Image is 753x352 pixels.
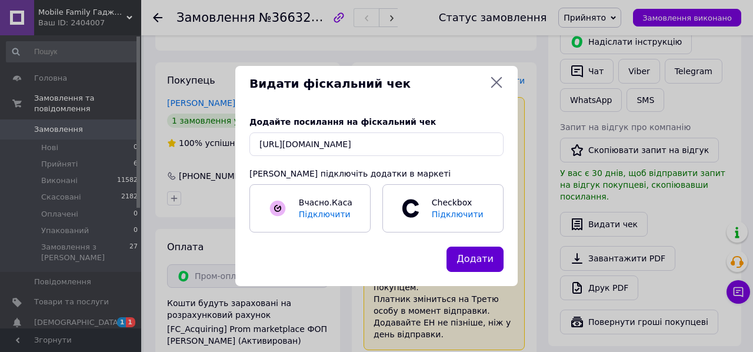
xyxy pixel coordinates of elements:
span: Підключити [299,210,351,219]
a: CheckboxПідключити [382,184,504,233]
span: Підключити [432,210,484,219]
span: Додайте посилання на фіскальний чек [249,117,436,127]
input: URL чека [249,132,504,156]
span: Вчасно.Каса [299,198,352,207]
span: Checkbox [426,197,491,220]
a: Вчасно.КасаПідключити [249,184,371,233]
span: Видати фіскальний чек [249,75,485,92]
button: Додати [447,247,504,272]
div: [PERSON_NAME] підключіть додатки в маркеті [249,168,504,180]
